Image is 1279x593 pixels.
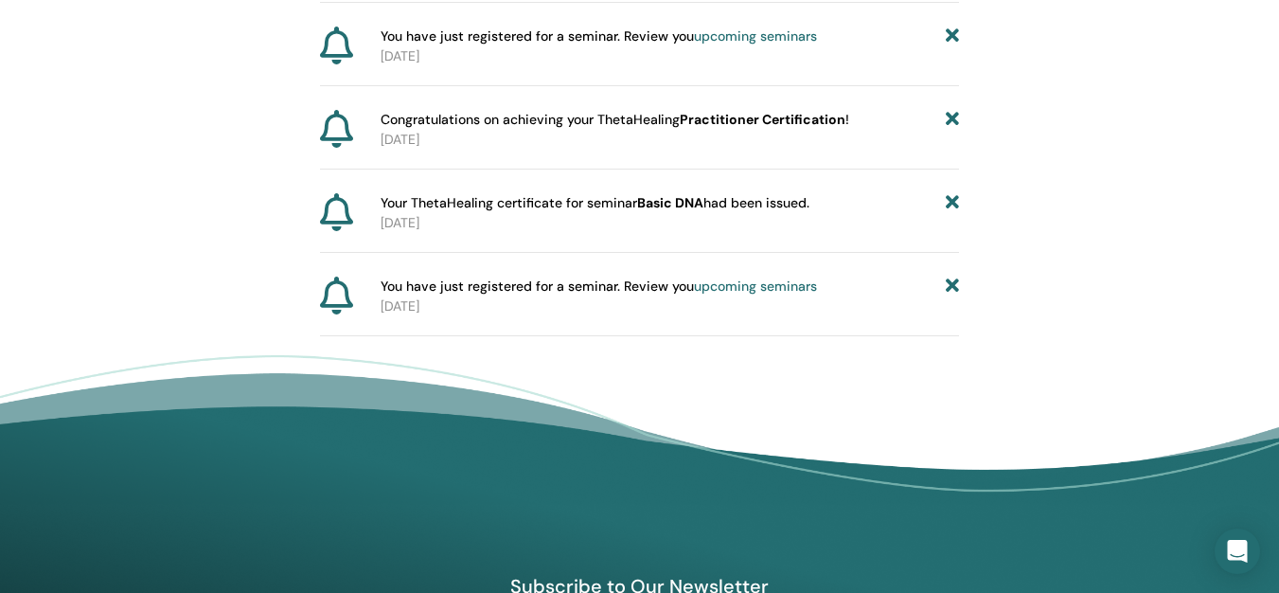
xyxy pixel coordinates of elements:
[381,110,849,130] span: Congratulations on achieving your ThetaHealing !
[381,296,959,316] p: [DATE]
[694,27,817,45] a: upcoming seminars
[637,194,703,211] b: Basic DNA
[381,27,817,46] span: You have just registered for a seminar. Review you
[680,111,845,128] b: Practitioner Certification
[381,213,959,233] p: [DATE]
[1215,529,1260,574] div: Open Intercom Messenger
[381,130,959,150] p: [DATE]
[694,278,817,295] a: upcoming seminars
[381,193,809,213] span: Your ThetaHealing certificate for seminar had been issued.
[381,277,817,296] span: You have just registered for a seminar. Review you
[381,46,959,66] p: [DATE]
